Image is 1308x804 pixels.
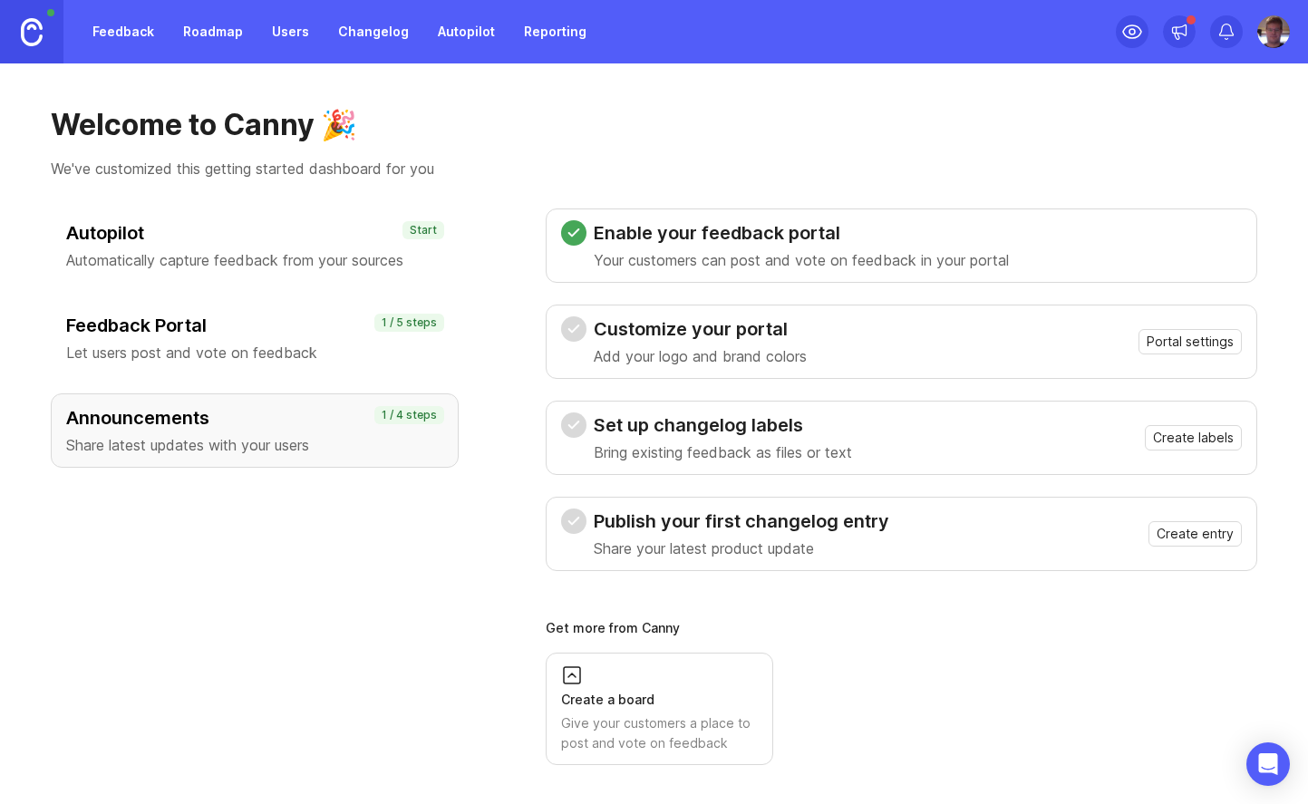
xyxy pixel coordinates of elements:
[594,441,852,463] p: Bring existing feedback as files or text
[66,405,443,431] h3: Announcements
[261,15,320,48] a: Users
[594,538,889,559] p: Share your latest product update
[594,249,1009,271] p: Your customers can post and vote on feedback in your portal
[1147,333,1234,351] span: Portal settings
[51,301,459,375] button: Feedback PortalLet users post and vote on feedback1 / 5 steps
[382,315,437,330] p: 1 / 5 steps
[66,249,443,271] p: Automatically capture feedback from your sources
[561,690,758,710] div: Create a board
[546,622,1257,634] div: Get more from Canny
[21,18,43,46] img: Canny Home
[594,345,807,367] p: Add your logo and brand colors
[66,220,443,246] h3: Autopilot
[1246,742,1290,786] div: Open Intercom Messenger
[546,653,773,765] a: Create a boardGive your customers a place to post and vote on feedback
[427,15,506,48] a: Autopilot
[66,434,443,456] p: Share latest updates with your users
[1257,15,1290,48] img: Paul Smith
[410,223,437,237] p: Start
[66,342,443,363] p: Let users post and vote on feedback
[51,107,1257,143] h1: Welcome to Canny 🎉
[66,313,443,338] h3: Feedback Portal
[1145,425,1242,450] button: Create labels
[594,412,852,438] h3: Set up changelog labels
[594,509,889,534] h3: Publish your first changelog entry
[51,393,459,468] button: AnnouncementsShare latest updates with your users1 / 4 steps
[82,15,165,48] a: Feedback
[51,208,459,283] button: AutopilotAutomatically capture feedback from your sourcesStart
[382,408,437,422] p: 1 / 4 steps
[51,158,1257,179] p: We've customized this getting started dashboard for you
[513,15,597,48] a: Reporting
[1138,329,1242,354] button: Portal settings
[1148,521,1242,547] button: Create entry
[1153,429,1234,447] span: Create labels
[1157,525,1234,543] span: Create entry
[594,220,1009,246] h3: Enable your feedback portal
[561,713,758,753] div: Give your customers a place to post and vote on feedback
[594,316,807,342] h3: Customize your portal
[172,15,254,48] a: Roadmap
[327,15,420,48] a: Changelog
